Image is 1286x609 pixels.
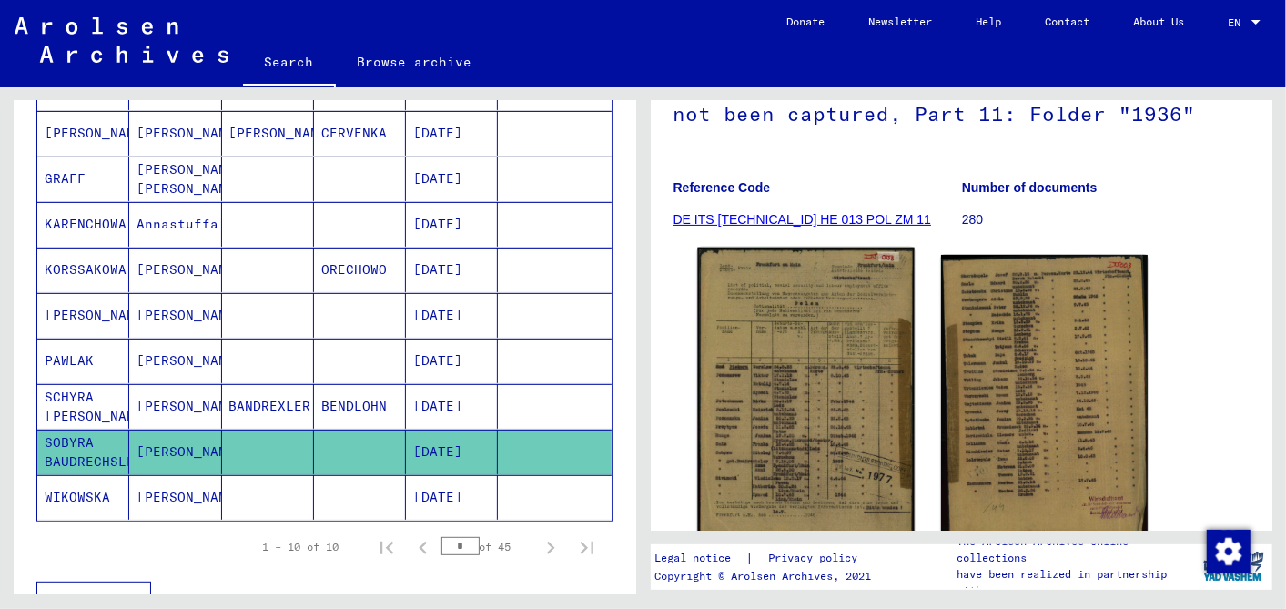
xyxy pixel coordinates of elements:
[129,475,221,520] mat-cell: [PERSON_NAME]
[129,430,221,474] mat-cell: [PERSON_NAME]
[129,111,221,156] mat-cell: [PERSON_NAME]
[406,430,498,474] mat-cell: [DATE]
[406,248,498,292] mat-cell: [DATE]
[405,529,441,565] button: Previous page
[406,384,498,429] mat-cell: [DATE]
[406,475,498,520] mat-cell: [DATE]
[697,248,914,549] img: 001.jpg
[962,180,1098,195] b: Number of documents
[1207,530,1251,573] img: Change consent
[941,255,1148,541] img: 002.jpg
[37,475,129,520] mat-cell: WIKOWSKA
[654,549,745,568] a: Legal notice
[314,384,406,429] mat-cell: BENDLOHN
[569,529,605,565] button: Last page
[369,529,405,565] button: First page
[654,549,879,568] div: |
[957,533,1194,566] p: The Arolsen Archives online collections
[532,529,569,565] button: Next page
[37,293,129,338] mat-cell: [PERSON_NAME]
[406,293,498,338] mat-cell: [DATE]
[754,549,879,568] a: Privacy policy
[441,538,532,555] div: of 45
[1206,529,1250,573] div: Change consent
[673,180,771,195] b: Reference Code
[129,202,221,247] mat-cell: Annastuffa
[37,111,129,156] mat-cell: [PERSON_NAME]
[243,40,336,87] a: Search
[962,210,1250,229] p: 280
[314,111,406,156] mat-cell: CERVENKA
[406,157,498,201] mat-cell: [DATE]
[222,111,314,156] mat-cell: [PERSON_NAME]
[37,430,129,474] mat-cell: SOBYRA BAUDRECHSLER
[222,384,314,429] mat-cell: BANDREXLER
[406,111,498,156] mat-cell: [DATE]
[1228,16,1248,29] span: EN
[52,591,126,607] span: Show less
[37,384,129,429] mat-cell: SCHYRA [PERSON_NAME]
[129,157,221,201] mat-cell: [PERSON_NAME] [PERSON_NAME]
[37,202,129,247] mat-cell: KARENCHOWA
[957,566,1194,599] p: have been realized in partnership with
[406,202,498,247] mat-cell: [DATE]
[654,568,879,584] p: Copyright © Arolsen Archives, 2021
[129,293,221,338] mat-cell: [PERSON_NAME]
[129,339,221,383] mat-cell: [PERSON_NAME]
[37,157,129,201] mat-cell: GRAFF
[673,212,931,227] a: DE ITS [TECHNICAL_ID] HE 013 POL ZM 11
[336,40,494,84] a: Browse archive
[37,339,129,383] mat-cell: PAWLAK
[129,248,221,292] mat-cell: [PERSON_NAME]
[314,248,406,292] mat-cell: ORECHOWO
[129,384,221,429] mat-cell: [PERSON_NAME]
[406,339,498,383] mat-cell: [DATE]
[15,17,228,63] img: Arolsen_neg.svg
[1200,543,1268,589] img: yv_logo.png
[263,539,339,555] div: 1 – 10 of 10
[37,248,129,292] mat-cell: KORSSAKOWA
